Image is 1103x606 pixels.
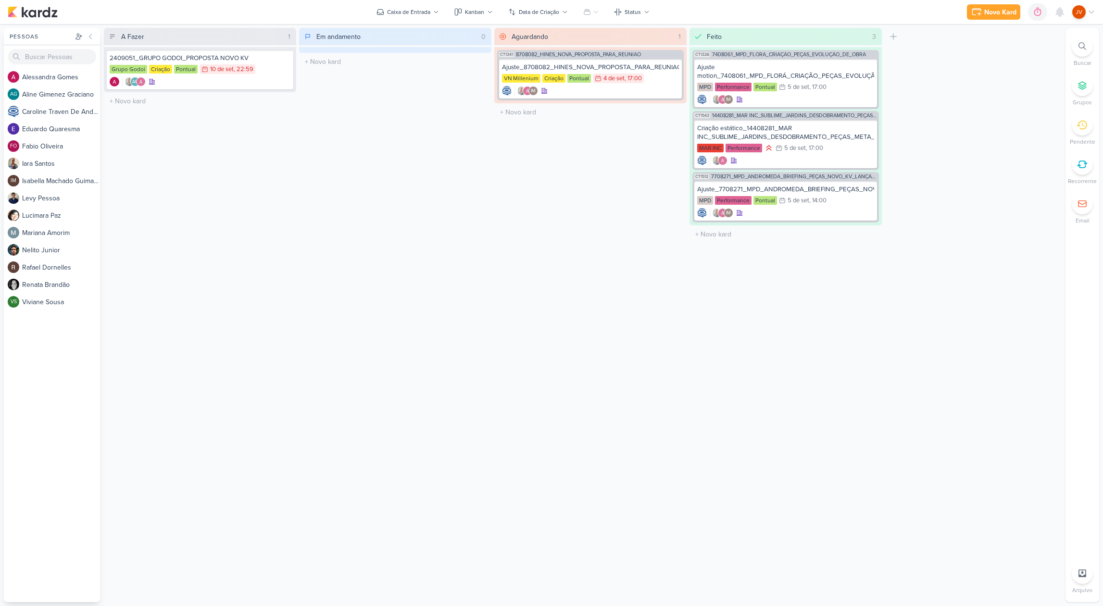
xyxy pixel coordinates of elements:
[809,198,827,204] div: , 14:00
[809,84,827,90] div: , 17:00
[514,86,538,96] div: Colaboradores: Iara Santos, Alessandra Gomes, Isabella Machado Guimarães
[11,178,16,184] p: IM
[1065,36,1099,67] li: Ctrl + F
[10,92,17,97] p: AG
[517,86,526,96] img: Iara Santos
[726,144,762,152] div: Performance
[502,86,512,96] div: Criador(a): Caroline Traven De Andrade
[8,71,19,83] img: Alessandra Gomes
[694,113,710,118] span: CT1543
[8,279,19,290] img: Renata Brandão
[10,144,17,149] p: FO
[8,49,96,64] input: Buscar Pessoas
[22,245,100,255] div: N e l i t o J u n i o r
[710,156,727,165] div: Colaboradores: Iara Santos, Alessandra Gomes
[697,208,707,218] div: Criador(a): Caroline Traven De Andrade
[710,95,733,104] div: Colaboradores: Iara Santos, Alessandra Gomes, Isabella Machado Guimarães
[806,145,823,151] div: , 17:00
[715,83,752,91] div: Performance
[710,208,733,218] div: Colaboradores: Iara Santos, Alessandra Gomes, Isabella Machado Guimarães
[502,63,679,72] div: Ajuste_8708082_HINES_NOVA_PROPOSTA_PARA_REUNIAO
[711,174,877,179] span: 7708271_MPD_ANDROMEDA_BRIEFING_PEÇAS_NOVO_KV_LANÇAMENTO
[697,196,713,205] div: MPD
[697,124,874,141] div: Criação estático_14408281_MAR INC_SUBLIME_JARDINS_DESDOBRAMENTO_PEÇAS_META_ADS
[22,228,100,238] div: M a r i a n a A m o r i m
[788,198,809,204] div: 5 de set
[8,296,19,308] div: Viviane Sousa
[1068,177,1097,186] p: Recorrente
[22,280,100,290] div: R e n a t a B r a n d ã o
[22,141,100,151] div: F a b i o O l i v e i r a
[718,208,727,218] img: Alessandra Gomes
[22,262,100,272] div: R a f a e l D o r n e l l e s
[712,52,866,57] span: 7408061_MPD_FLORÁ_CRIAÇÃO_PEÇAS_EVOLUÇÃO_DE_OBRA
[712,95,722,104] img: Iara Santos
[136,77,146,87] img: Alessandra Gomes
[764,143,774,153] div: Prioridade Alta
[8,227,19,238] img: Mariana Amorim
[724,208,733,218] div: Isabella Machado Guimarães
[22,297,100,307] div: V i v i a n e S o u s a
[8,210,19,221] img: Lucimara Paz
[697,185,874,194] div: Ajuste_7708271_MPD_ANDROMEDA_BRIEFING_PEÇAS_NOVO_KV_LANÇAMENTO
[712,113,877,118] span: 14408281_MAR INC_SUBLIME_JARDINS_DESDOBRAMENTO_PEÇAS_META_ADS
[8,140,19,152] div: Fabio Oliveira
[8,106,19,117] img: Caroline Traven De Andrade
[502,86,512,96] img: Caroline Traven De Andrade
[1070,137,1095,146] p: Pendente
[1072,5,1086,19] div: Joney Viana
[694,52,710,57] span: CT1326
[1074,59,1091,67] p: Buscar
[22,72,100,82] div: A l e s s a n d r a G o m e s
[22,124,100,134] div: E d u a r d o Q u a r e s m a
[8,261,19,273] img: Rafael Dornelles
[784,145,806,151] div: 5 de set
[1072,586,1092,594] p: Arquivo
[149,65,172,74] div: Criação
[8,123,19,135] img: Eduardo Quaresma
[174,65,198,74] div: Pontual
[22,89,100,99] div: A l i n e G i m e n e z G r a c i a n o
[8,175,19,186] div: Isabella Machado Guimarães
[8,32,73,41] div: Pessoas
[110,77,119,87] img: Alessandra Gomes
[567,74,591,83] div: Pontual
[715,196,752,205] div: Performance
[868,32,880,42] div: 3
[984,7,1016,17] div: Novo Kard
[8,244,19,256] img: Nelito Junior
[22,159,100,169] div: I a r a S a n t o s
[697,63,874,80] div: Ajuste motion_7408061_MPD_FLORÁ_CRIAÇÃO_PEÇAS_EVOLUÇÃO_DE_OBRA_V2
[528,86,538,96] div: Isabella Machado Guimarães
[675,32,685,42] div: 1
[22,107,100,117] div: C a r o l i n e T r a v e n D e A n d r a d e
[724,95,733,104] div: Isabella Machado Guimarães
[697,95,707,104] div: Criador(a): Caroline Traven De Andrade
[1076,216,1090,225] p: Email
[1073,98,1092,107] p: Grupos
[531,89,536,94] p: IM
[301,55,489,69] input: + Novo kard
[284,32,294,42] div: 1
[697,156,707,165] div: Criador(a): Caroline Traven De Andrade
[22,176,100,186] div: I s a b e l l a M a c h a d o G u i m a r ã e s
[625,75,642,82] div: , 17:00
[499,52,514,57] span: CT1341
[130,77,140,87] div: Aline Gimenez Graciano
[477,32,489,42] div: 0
[22,193,100,203] div: L e v y P e s s o a
[718,156,727,165] img: Alessandra Gomes
[726,98,731,102] p: IM
[712,156,722,165] img: Iara Santos
[125,77,134,87] img: Iara Santos
[694,174,709,179] span: CT1512
[210,66,234,73] div: 10 de set
[691,227,880,241] input: + Novo kard
[712,208,722,218] img: Iara Santos
[542,74,565,83] div: Criação
[8,6,58,18] img: kardz.app
[110,65,147,74] div: Grupo Godoi
[110,54,290,62] div: 2409051_GRUPO GODOI_PROPOSTA NOVO KV
[603,75,625,82] div: 4 de set
[523,86,532,96] img: Alessandra Gomes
